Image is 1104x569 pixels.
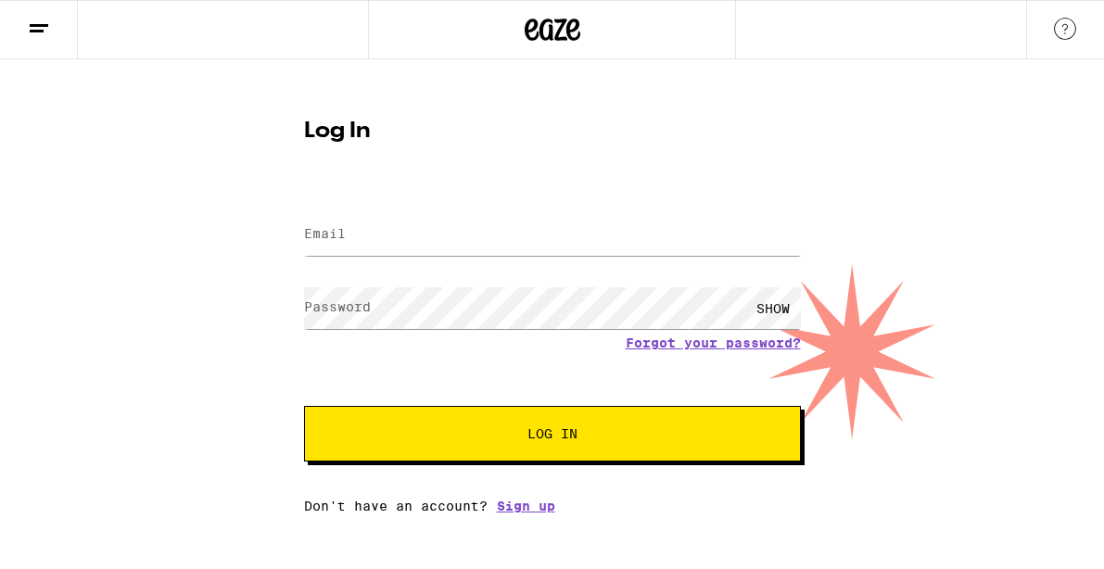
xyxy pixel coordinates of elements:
[497,499,555,513] a: Sign up
[527,427,577,440] span: Log In
[304,499,801,513] div: Don't have an account?
[304,406,801,462] button: Log In
[304,226,346,241] label: Email
[626,335,801,350] a: Forgot your password?
[745,287,801,329] div: SHOW
[304,299,371,314] label: Password
[304,120,801,143] h1: Log In
[304,214,801,256] input: Email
